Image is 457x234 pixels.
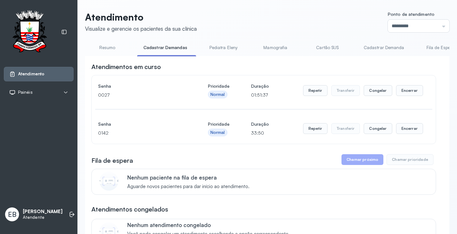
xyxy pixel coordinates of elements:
a: Mamografia [253,42,298,53]
span: Aguarde novos pacientes para dar início ao atendimento. [127,184,249,190]
button: Transferir [331,85,360,96]
h4: Senha [98,82,186,91]
p: Atendente [23,215,63,220]
h4: Prioridade [208,120,229,129]
a: Atendimento [9,71,68,77]
p: [PERSON_NAME] [23,209,63,215]
button: Congelar [364,85,392,96]
p: Atendimento [85,11,197,23]
a: Pediatra Eleny [201,42,246,53]
button: Chamar prioridade [387,154,434,165]
p: 0142 [98,129,186,137]
h3: Atendimentos congelados [91,205,168,214]
h3: Atendimentos em curso [91,62,161,71]
button: Encerrar [396,85,423,96]
a: Cartão SUS [305,42,350,53]
a: Resumo [85,42,129,53]
h4: Prioridade [208,82,229,91]
button: Repetir [303,123,328,134]
a: Cadastrar Demandas [137,42,194,53]
p: 33:50 [251,129,269,137]
p: Nenhum atendimento congelado [127,222,295,228]
h4: Duração [251,82,269,91]
h4: Senha [98,120,186,129]
div: Normal [210,92,225,97]
p: 0027 [98,91,186,99]
p: 01:51:37 [251,91,269,99]
span: Painéis [18,90,33,95]
h4: Duração [251,120,269,129]
button: Transferir [331,123,360,134]
button: Encerrar [396,123,423,134]
div: Normal [210,130,225,135]
span: Ponto de atendimento [388,11,434,17]
h3: Fila de espera [91,156,133,165]
p: Nenhum paciente na fila de espera [127,174,249,181]
img: Imagem de CalloutCard [99,172,118,191]
a: Cadastrar Demanda [357,42,411,53]
img: Logotipo do estabelecimento [7,10,52,54]
span: Atendimento [18,71,44,77]
button: Chamar próximo [341,154,383,165]
button: Repetir [303,85,328,96]
button: Congelar [364,123,392,134]
div: Visualize e gerencie os pacientes da sua clínica [85,25,197,32]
